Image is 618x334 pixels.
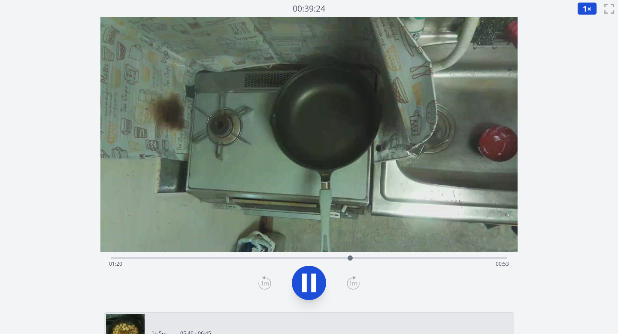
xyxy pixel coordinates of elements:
[496,260,509,267] span: 00:53
[293,3,325,15] a: 00:39:24
[109,260,122,267] span: 01:20
[577,2,597,15] button: 1×
[583,3,587,14] span: 1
